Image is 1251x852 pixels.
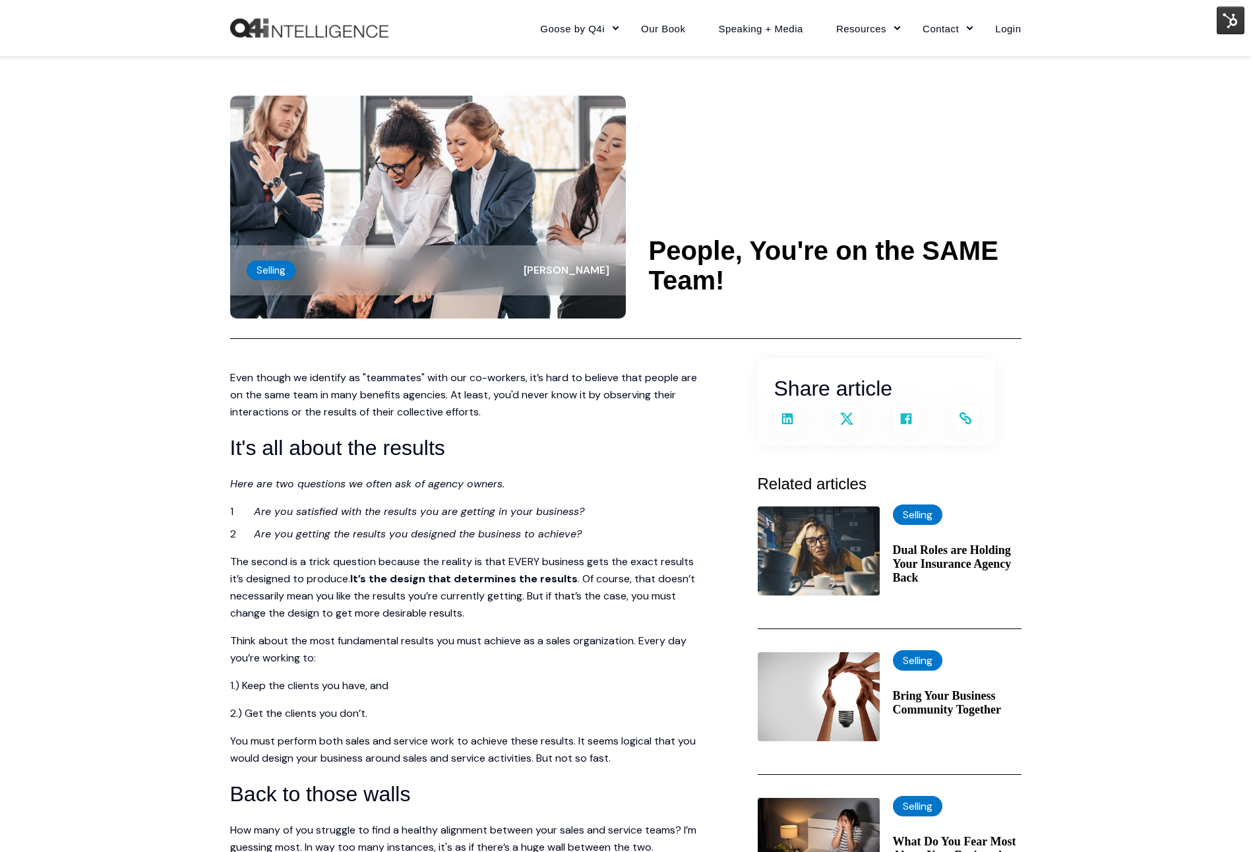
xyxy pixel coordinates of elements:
a: Share on Facebook [893,406,919,432]
a: Dual Roles are Holding Your Insurance Agency Back [893,543,1022,585]
p: 1.) Keep the clients you have, and [230,677,705,694]
h3: Related articles [758,472,1022,497]
label: Selling [893,796,942,816]
a: Share on LinkedIn [774,406,801,432]
em: Here are two questions we often ask of agency owners. [230,477,504,491]
a: Back to Home [230,18,388,38]
a: Copy and share the link [952,406,979,432]
p: The second is a trick question because the reality is that EVERY business gets the exact results ... [230,553,705,622]
p: 2.) Get the clients you don’t. [230,705,705,722]
h3: It's all about the results [230,431,705,465]
em: Are you getting the results you designed the business to achieve? [254,527,582,541]
img: HubSpot Tools Menu Toggle [1217,7,1244,34]
label: Selling [893,504,942,525]
h3: Back to those walls [230,777,705,811]
p: You must perform both sales and service work to achieve these results. It seems logical that you ... [230,733,705,767]
a: Share on X [834,406,860,432]
p: Think about the most fundamental results you must achieve as a sales organization. Every day you’... [230,632,705,667]
h1: People, You're on the SAME Team! [649,236,1022,295]
strong: It’s the design that determines the results [350,572,578,586]
img: Q4intelligence, LLC logo [230,18,388,38]
span: [PERSON_NAME] [524,263,609,277]
label: Selling [247,260,295,280]
label: Selling [893,650,942,671]
p: Even though we identify as "teammates" with our co-workers, it’s hard to believe that people are ... [230,369,705,421]
img: Team of business people fighting [230,96,626,319]
h2: Share article [774,372,979,406]
em: Are you satisfied with the results you are getting in your business? [254,504,584,518]
a: Bring Your Business Community Together [893,689,1022,717]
